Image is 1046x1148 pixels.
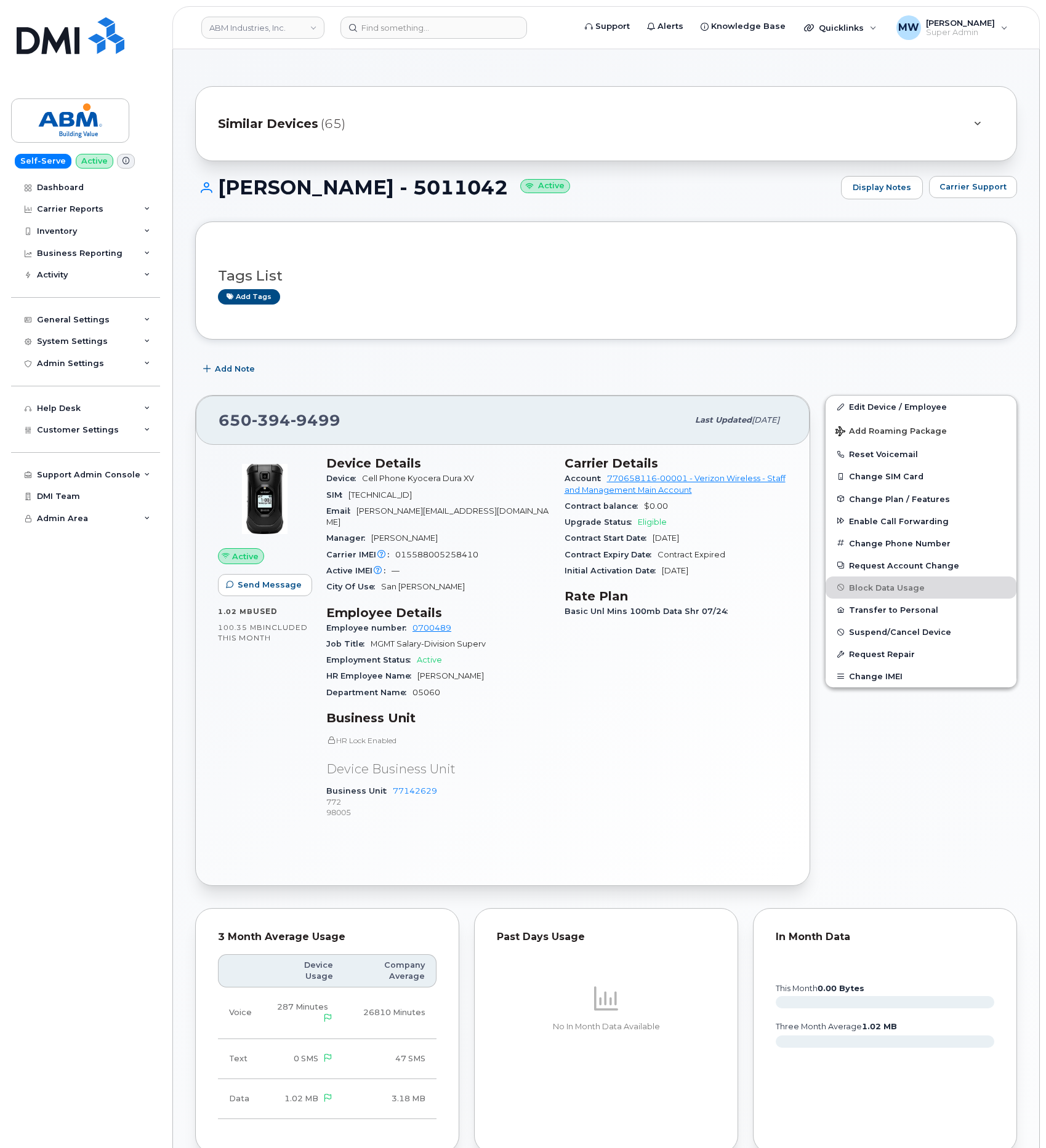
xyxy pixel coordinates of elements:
[662,566,688,575] span: [DATE]
[565,474,786,494] a: 770658116-00001 - Verizon Wireless - Staff and Management Main Account
[326,533,371,543] span: Manager
[695,415,752,425] span: Last updated
[326,490,348,500] span: SIM
[228,462,302,536] img: image20231002-3703462-1jxprgc.jpeg
[826,665,1016,687] button: Change IMEI
[218,1079,263,1119] td: Data
[218,268,994,284] h3: Tags List
[344,1039,437,1079] td: 47 SMS
[565,607,734,616] span: Basic Unl Mins 100mb Data Shr 07/24
[326,760,550,778] p: Device Business Unit
[348,490,412,500] span: [TECHNICAL_ID]
[841,176,923,199] a: Display Notes
[326,639,371,648] span: Job Title
[835,426,947,438] span: Add Roaming Package
[638,517,667,527] span: Eligible
[326,474,362,483] span: Device
[277,1002,328,1011] span: 287 Minutes
[371,639,486,648] span: MGMT Salary-Division Superv
[294,1054,318,1063] span: 0 SMS
[344,954,437,988] th: Company Average
[565,589,788,604] h3: Rate Plan
[565,533,653,543] span: Contract Start Date
[344,987,437,1039] td: 26810 Minutes
[218,574,312,596] button: Send Message
[775,984,864,993] text: this month
[775,1022,897,1031] text: three month average
[218,623,308,643] span: included this month
[291,411,340,429] span: 9499
[326,807,550,818] p: 98005
[565,456,788,471] h3: Carrier Details
[395,550,478,559] span: 015588005258410
[818,984,864,993] tspan: 0.00 Bytes
[218,289,280,305] a: Add tags
[381,582,465,591] span: San [PERSON_NAME]
[219,411,340,429] span: 650
[344,1079,437,1119] td: 3.18 MB
[644,501,668,511] span: $0.00
[862,1022,897,1031] tspan: 1.02 MB
[326,711,550,725] h3: Business Unit
[371,533,438,543] span: [PERSON_NAME]
[253,607,278,616] span: used
[218,115,318,133] span: Similar Devices
[238,579,302,591] span: Send Message
[263,954,344,988] th: Device Usage
[195,358,265,380] button: Add Note
[826,576,1016,599] button: Block Data Usage
[393,786,437,795] a: 77142629
[826,465,1016,487] button: Change SIM Card
[326,735,550,746] p: HR Lock Enabled
[392,566,400,575] span: —
[497,1021,715,1032] p: No In Month Data Available
[326,605,550,620] h3: Employee Details
[826,643,1016,665] button: Request Repair
[326,655,417,664] span: Employment Status
[565,566,662,575] span: Initial Activation Date
[326,671,417,680] span: HR Employee Name
[326,456,550,471] h3: Device Details
[412,688,440,697] span: 05060
[218,987,263,1039] td: Voice
[826,418,1016,443] button: Add Roaming Package
[326,623,412,632] span: Employee number
[326,688,412,697] span: Department Name
[565,517,638,527] span: Upgrade Status
[826,396,1016,418] a: Edit Device / Employee
[218,607,253,616] span: 1.02 MB
[218,623,263,632] span: 100.35 MB
[565,474,607,483] span: Account
[326,786,393,795] span: Business Unit
[326,550,395,559] span: Carrier IMEI
[929,176,1017,198] button: Carrier Support
[565,501,644,511] span: Contract balance
[362,474,474,483] span: Cell Phone Kyocera Dura XV
[826,621,1016,643] button: Suspend/Cancel Device
[326,797,550,807] p: 772
[826,599,1016,621] button: Transfer to Personal
[497,931,715,943] div: Past Days Usage
[849,494,950,503] span: Change Plan / Features
[215,363,255,375] span: Add Note
[284,1094,318,1103] span: 1.02 MB
[849,628,951,637] span: Suspend/Cancel Device
[520,179,570,193] small: Active
[826,510,1016,532] button: Enable Call Forwarding
[412,623,451,632] a: 0700489
[326,582,381,591] span: City Of Use
[326,566,392,575] span: Active IMEI
[195,177,835,198] h1: [PERSON_NAME] - 5011042
[939,181,1007,193] span: Carrier Support
[565,550,658,559] span: Contract Expiry Date
[417,671,484,680] span: [PERSON_NAME]
[826,532,1016,554] button: Change Phone Number
[826,554,1016,576] button: Request Account Change
[658,550,725,559] span: Contract Expired
[218,1039,263,1079] td: Text
[252,411,291,429] span: 394
[653,533,679,543] span: [DATE]
[849,516,949,525] span: Enable Call Forwarding
[826,488,1016,510] button: Change Plan / Features
[776,931,994,943] div: In Month Data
